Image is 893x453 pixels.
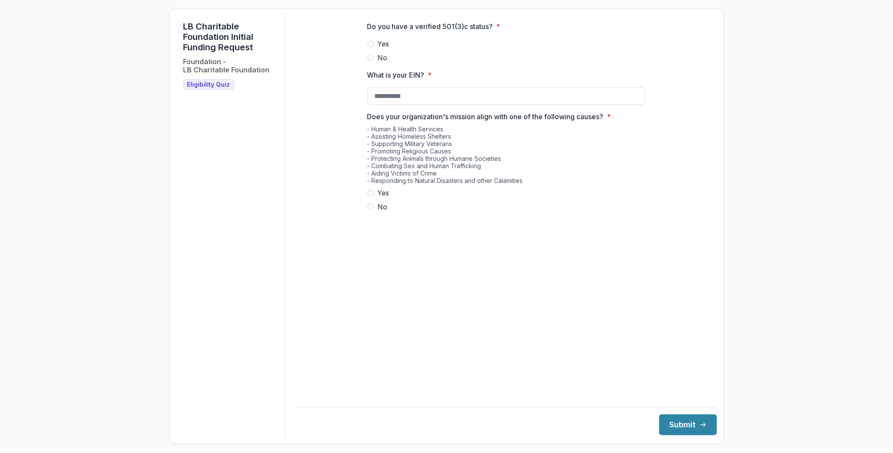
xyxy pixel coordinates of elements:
[367,111,604,122] p: Does your organization's mission align with one of the following causes?
[183,58,270,74] h2: Foundation - LB Charitable Foundation
[659,414,717,435] button: Submit
[183,21,278,52] h1: LB Charitable Foundation Initial Funding Request
[367,70,425,80] p: What is your EIN?
[367,125,645,188] div: - Human & Health Services - Assisting Homeless Shelters - Supporting Military Veterans - Promotin...
[187,81,230,88] span: Eligibility Quiz
[378,202,388,212] span: No
[378,188,389,198] span: Yes
[367,21,493,32] p: Do you have a verified 501(3)c status?
[378,52,388,63] span: No
[378,39,389,49] span: Yes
